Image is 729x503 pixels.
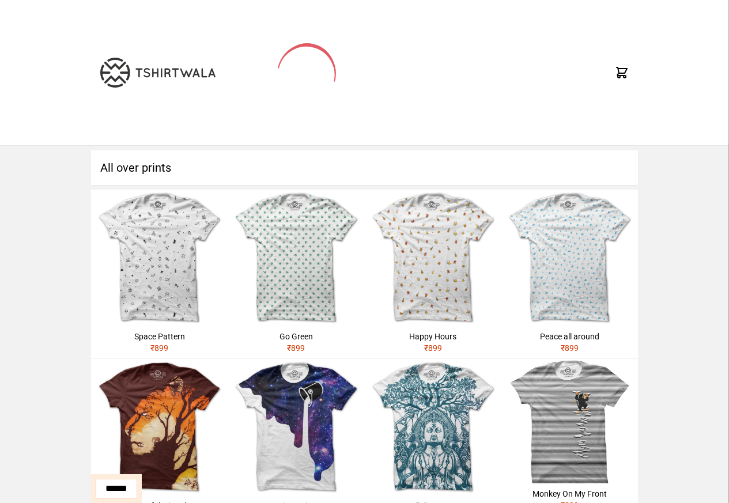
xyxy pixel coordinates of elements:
span: ₹ 899 [287,343,305,353]
div: Peace all around [506,331,633,342]
div: Go Green [232,331,360,342]
img: hidden-tiger.jpg [91,359,228,496]
img: buddha1.jpg [365,359,501,496]
img: peace-1.jpg [501,190,638,326]
h1: All over prints [91,150,638,185]
div: Monkey On My Front [506,488,633,500]
img: monkey-climbing.jpg [501,359,638,483]
a: Go Green₹899 [228,190,364,358]
img: beer.jpg [365,190,501,326]
img: TW-LOGO-400-104.png [100,58,216,88]
img: space.jpg [91,190,228,326]
span: ₹ 899 [561,343,579,353]
a: Peace all around₹899 [501,190,638,358]
div: Space Pattern [96,331,223,342]
img: galaxy.jpg [228,359,364,496]
div: Happy Hours [369,331,497,342]
a: Space Pattern₹899 [91,190,228,358]
img: weed.jpg [228,190,364,326]
a: Happy Hours₹899 [365,190,501,358]
span: ₹ 899 [424,343,442,353]
span: ₹ 899 [150,343,168,353]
